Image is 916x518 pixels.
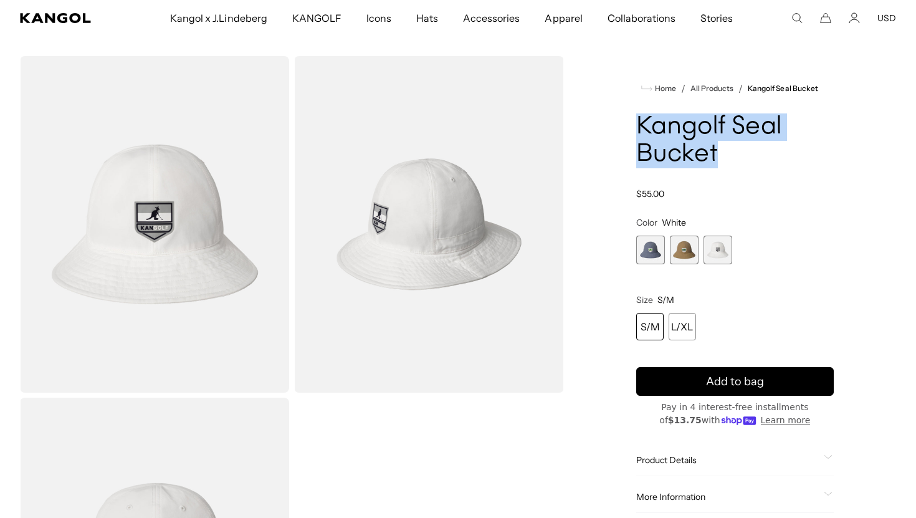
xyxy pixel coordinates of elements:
span: Color [636,217,657,228]
div: 1 of 3 [636,236,665,264]
div: S/M [636,313,664,340]
span: More Information [636,491,819,502]
img: color-white [294,56,563,393]
span: S/M [657,294,674,305]
button: Add to bag [636,367,834,396]
span: Product Details [636,454,819,466]
a: Home [641,83,676,94]
span: Home [652,84,676,93]
div: 3 of 3 [704,236,732,264]
a: Kangol [20,13,112,23]
nav: breadcrumbs [636,81,834,96]
button: Cart [820,12,831,24]
span: Size [636,294,653,305]
span: $55.00 [636,188,664,199]
img: color-white [20,56,289,393]
summary: Search here [791,12,803,24]
li: / [733,81,743,96]
label: Tan [670,236,699,264]
label: Dusty Blue [636,236,665,264]
button: USD [877,12,896,24]
div: L/XL [669,313,696,340]
div: 2 of 3 [670,236,699,264]
h1: Kangolf Seal Bucket [636,113,834,168]
span: Add to bag [706,373,764,390]
a: Account [849,12,860,24]
span: White [662,217,686,228]
a: Kangolf Seal Bucket [748,84,818,93]
a: All Products [690,84,733,93]
li: / [676,81,685,96]
label: White [704,236,732,264]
